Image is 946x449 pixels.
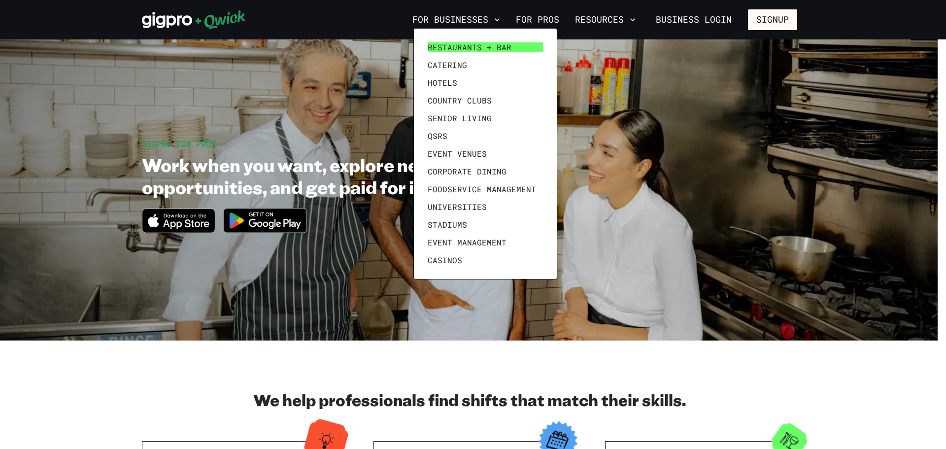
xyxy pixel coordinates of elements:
[428,96,492,105] span: Country Clubs
[428,78,457,88] span: Hotels
[428,238,507,247] span: Event Management
[428,167,507,176] span: Corporate Dining
[428,113,492,123] span: Senior Living
[428,255,462,265] span: Casinos
[428,131,447,141] span: QSRs
[428,149,487,159] span: Event Venues
[428,184,536,194] span: Foodservice Management
[428,220,467,230] span: Stadiums
[428,202,487,212] span: Universities
[428,60,467,70] span: Catering
[428,42,511,52] span: Restaurants + Bar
